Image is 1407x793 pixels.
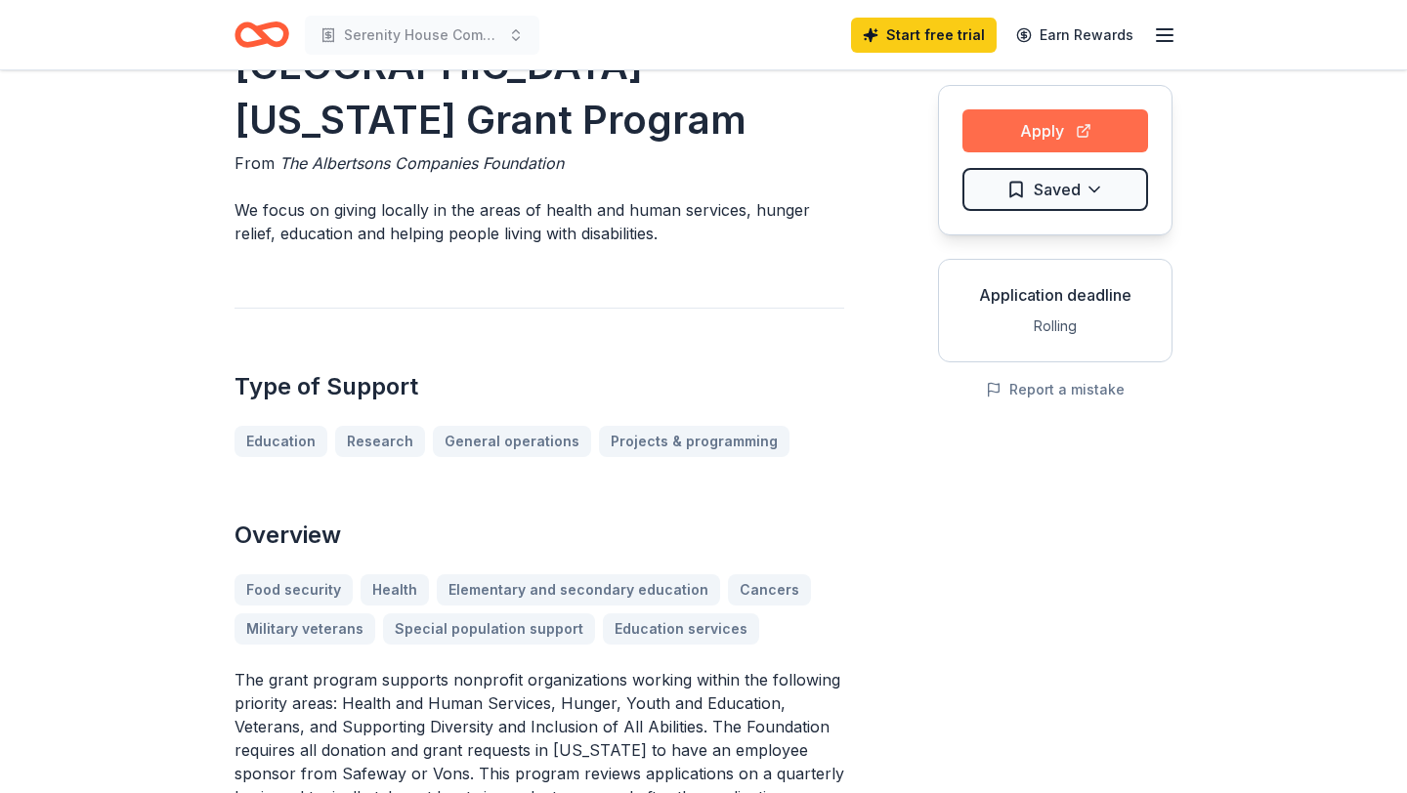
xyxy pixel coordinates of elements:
button: Apply [962,109,1148,152]
div: Rolling [955,314,1156,338]
h2: Type of Support [234,371,844,402]
div: Application deadline [955,283,1156,307]
span: Serenity House Community Wellness Event [344,23,500,47]
button: Report a mistake [986,378,1125,401]
a: Home [234,12,289,58]
h2: Overview [234,520,844,551]
button: Serenity House Community Wellness Event [305,16,539,55]
span: Saved [1034,177,1081,202]
a: Projects & programming [599,426,789,457]
a: Education [234,426,327,457]
a: Start free trial [851,18,997,53]
a: Research [335,426,425,457]
a: Earn Rewards [1004,18,1145,53]
p: We focus on giving locally in the areas of health and human services, hunger relief, education an... [234,198,844,245]
a: General operations [433,426,591,457]
button: Saved [962,168,1148,211]
span: The Albertsons Companies Foundation [279,153,564,173]
div: From [234,151,844,175]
